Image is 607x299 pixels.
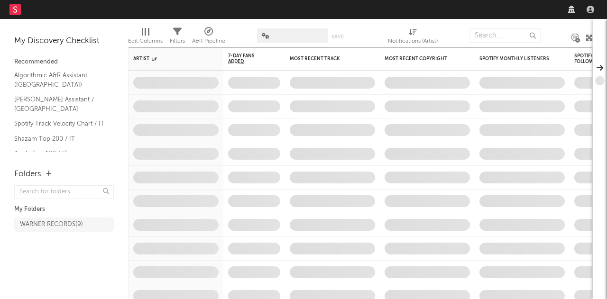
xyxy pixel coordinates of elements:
[14,134,104,144] a: Shazam Top 200 / IT
[14,169,41,180] div: Folders
[14,185,114,199] input: Search for folders...
[14,217,114,232] a: WARNER RECORDS(9)
[133,56,204,62] div: Artist
[192,36,225,47] div: A&R Pipeline
[228,53,266,64] span: 7-Day Fans Added
[128,24,163,51] div: Edit Columns
[14,36,114,47] div: My Discovery Checklist
[14,118,104,129] a: Spotify Track Velocity Chart / IT
[388,36,438,47] div: Notifications (Artist)
[170,24,185,51] div: Filters
[14,94,104,114] a: [PERSON_NAME] Assistant / [GEOGRAPHIC_DATA]
[290,56,361,62] div: Most Recent Track
[192,24,225,51] div: A&R Pipeline
[128,36,163,47] div: Edit Columns
[479,56,551,62] div: Spotify Monthly Listeners
[14,70,104,90] a: Algorithmic A&R Assistant ([GEOGRAPHIC_DATA])
[170,36,185,47] div: Filters
[469,28,541,43] input: Search...
[20,219,83,230] div: WARNER RECORDS ( 9 )
[388,24,438,51] div: Notifications (Artist)
[14,56,114,68] div: Recommended
[385,56,456,62] div: Most Recent Copyright
[14,148,104,159] a: Apple Top 100 / IT
[14,204,114,215] div: My Folders
[331,34,344,39] button: Save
